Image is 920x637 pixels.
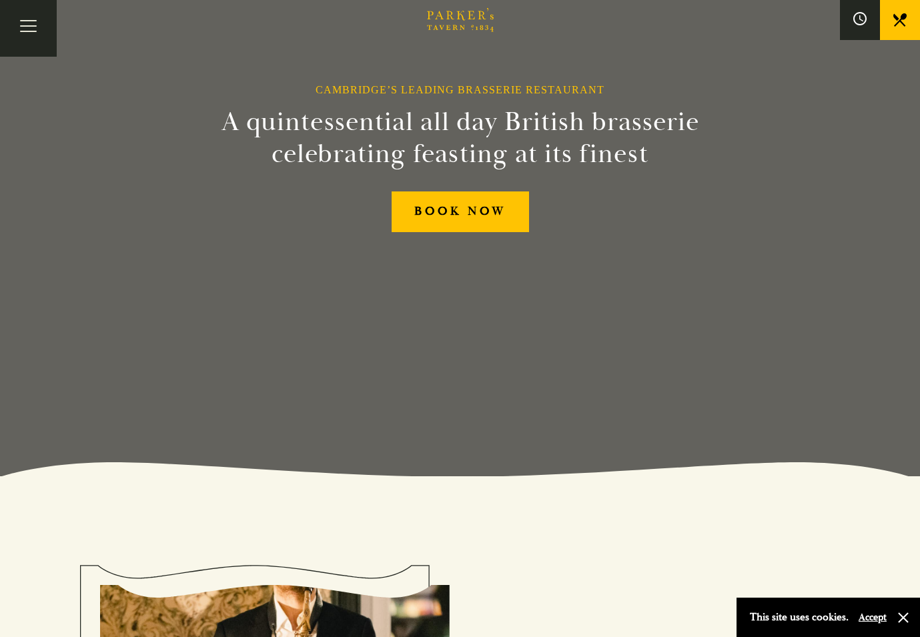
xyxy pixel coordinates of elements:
a: BOOK NOW [392,191,529,232]
h2: A quintessential all day British brasserie celebrating feasting at its finest [156,106,765,170]
button: Close and accept [897,611,910,624]
h1: Cambridge’s Leading Brasserie Restaurant [316,83,604,96]
button: Accept [859,611,887,624]
p: This site uses cookies. [750,608,849,627]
